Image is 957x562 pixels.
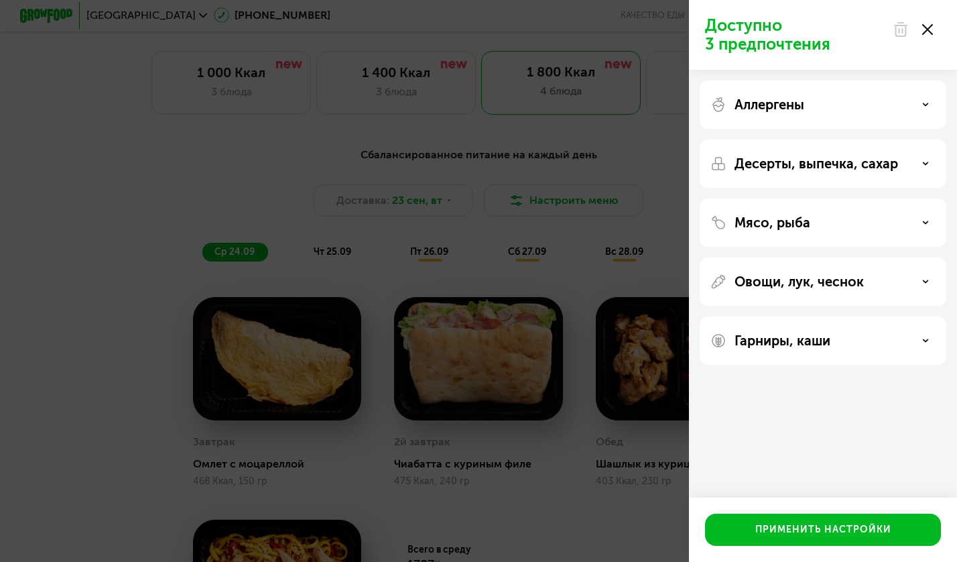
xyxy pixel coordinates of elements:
p: Десерты, выпечка, сахар [735,156,898,172]
button: Применить настройки [705,514,941,546]
p: Аллергены [735,97,804,113]
p: Мясо, рыба [735,215,810,231]
p: Овощи, лук, чеснок [735,274,864,290]
div: Применить настройки [755,523,891,537]
p: Доступно 3 предпочтения [705,16,885,54]
p: Гарниры, каши [735,333,830,349]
